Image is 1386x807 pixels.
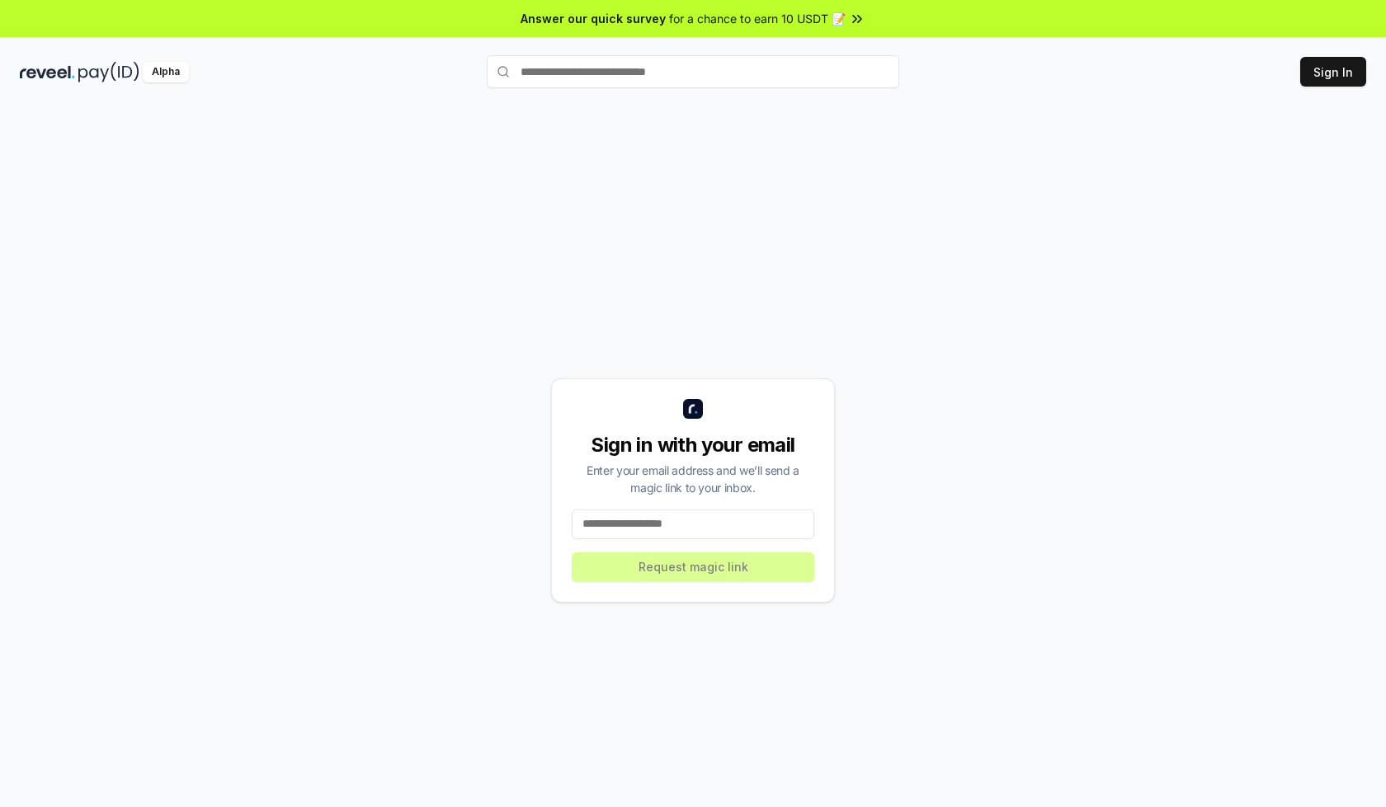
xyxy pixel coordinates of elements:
[669,10,846,27] span: for a chance to earn 10 USDT 📝
[521,10,666,27] span: Answer our quick survey
[1300,57,1366,87] button: Sign In
[78,62,139,82] img: pay_id
[143,62,189,82] div: Alpha
[20,62,75,82] img: reveel_dark
[572,432,814,458] div: Sign in with your email
[572,462,814,496] div: Enter your email address and we’ll send a magic link to your inbox.
[683,399,703,419] img: logo_small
